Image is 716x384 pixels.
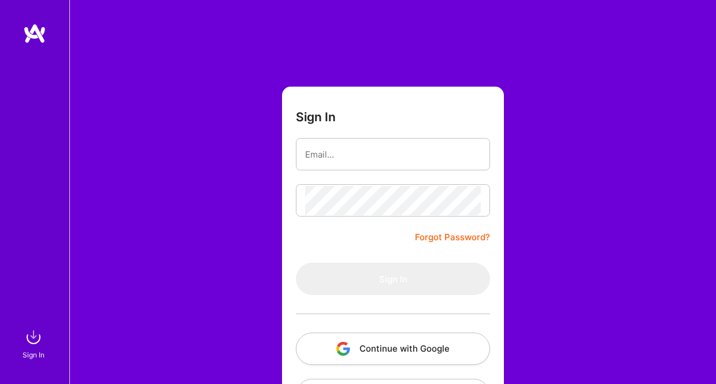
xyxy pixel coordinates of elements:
[296,263,490,295] button: Sign In
[296,110,336,124] h3: Sign In
[415,230,490,244] a: Forgot Password?
[23,23,46,44] img: logo
[24,326,45,361] a: sign inSign In
[23,349,44,361] div: Sign In
[22,326,45,349] img: sign in
[296,333,490,365] button: Continue with Google
[336,342,350,356] img: icon
[305,140,481,169] input: Email...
